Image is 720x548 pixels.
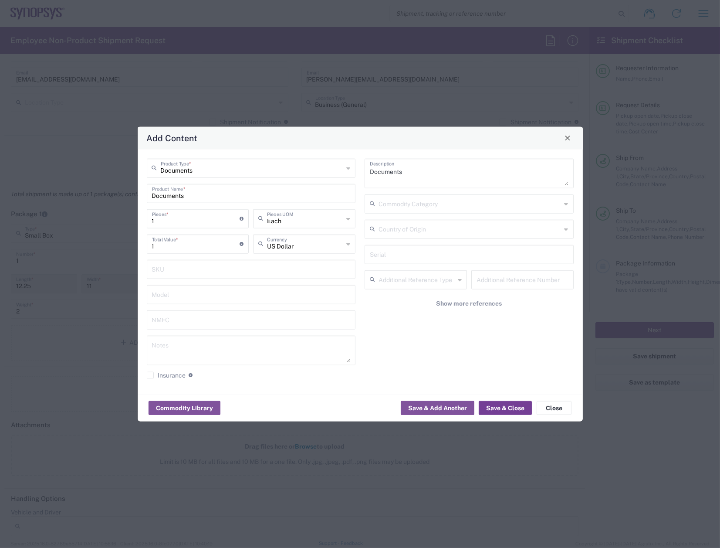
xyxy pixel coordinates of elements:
label: Insurance [147,371,186,378]
button: Close [561,132,574,144]
button: Save & Add Another [401,401,474,415]
button: Close [537,401,571,415]
span: Show more references [436,299,502,307]
h4: Add Content [146,132,197,144]
button: Save & Close [479,401,532,415]
button: Commodity Library [149,401,220,415]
